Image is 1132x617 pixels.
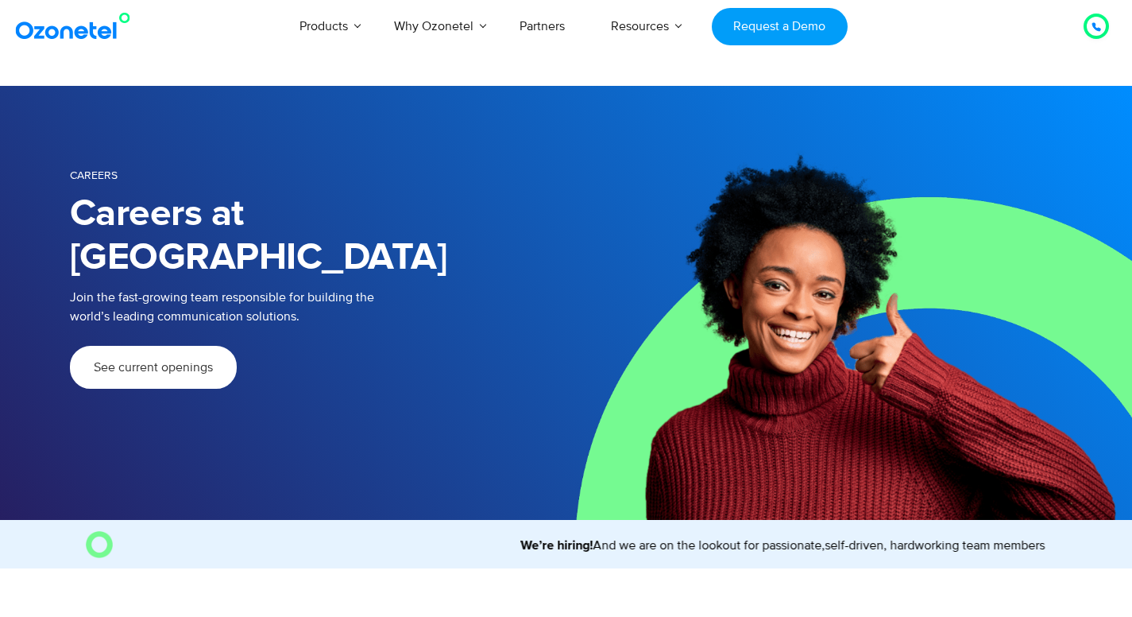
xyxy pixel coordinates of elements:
p: Join the fast-growing team responsible for building the world’s leading communication solutions. [70,288,543,326]
a: Request a Demo [712,8,848,45]
h1: Careers at [GEOGRAPHIC_DATA] [70,192,566,280]
img: O Image [86,531,113,558]
marquee: And we are on the lookout for passionate,self-driven, hardworking team members to join us. Come, ... [119,536,1047,555]
a: See current openings [70,346,237,389]
span: See current openings [94,361,213,374]
strong: We’re hiring! [494,539,566,552]
span: Careers [70,169,118,182]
